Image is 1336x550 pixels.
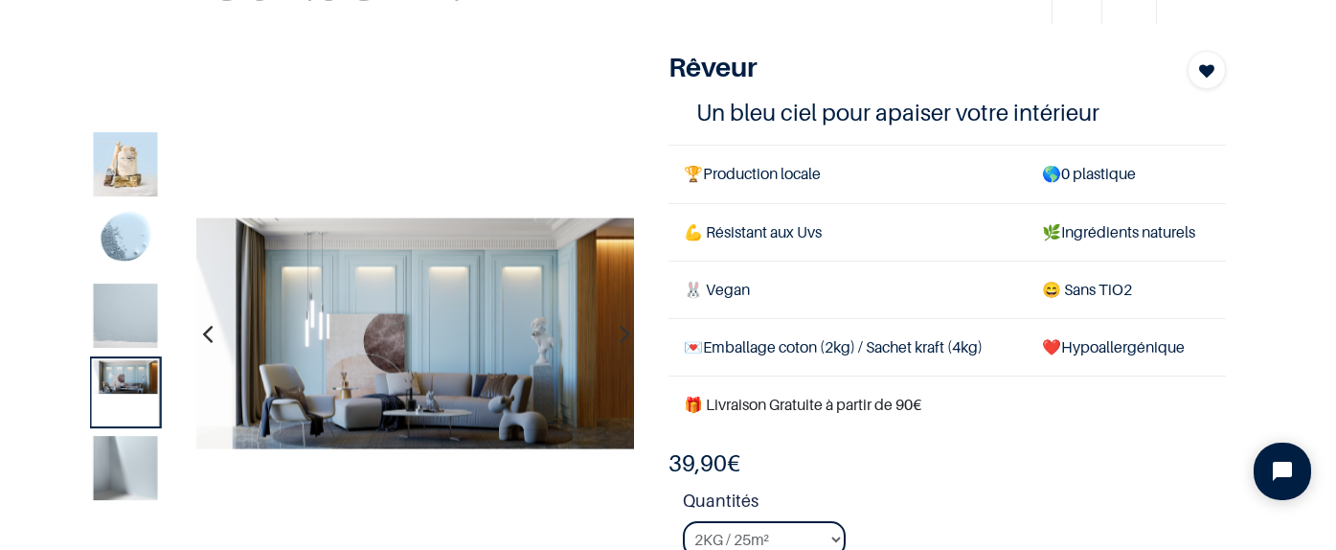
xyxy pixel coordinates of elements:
img: Product image [94,285,158,349]
iframe: Tidio Chat [1237,426,1327,516]
span: Add to wishlist [1199,59,1214,82]
span: 💌 [684,337,703,356]
span: 🌿 [1042,222,1061,241]
span: 39,90 [668,449,727,477]
td: Production locale [668,146,1027,203]
td: ❤️Hypoallergénique [1027,318,1227,376]
td: Emballage coton (2kg) / Sachet kraft (4kg) [668,318,1027,376]
b: € [668,449,740,477]
h1: Rêveur [668,51,1143,83]
span: 💪 Résistant aux Uvs [684,222,822,241]
span: 😄 S [1042,280,1073,299]
td: Ingrédients naturels [1027,203,1227,261]
td: ans TiO2 [1027,261,1227,318]
span: 🐰 Vegan [684,280,750,299]
img: Product image [94,208,158,272]
img: Product image [94,132,158,196]
h4: Un bleu ciel pour apaiser votre intérieur [696,98,1198,127]
strong: Quantités [683,488,1227,521]
img: Product image [94,436,158,500]
span: 🌎 [1042,164,1061,183]
button: Add to wishlist [1188,51,1226,89]
img: Product image [195,218,634,448]
font: 🎁 Livraison Gratuite à partir de 90€ [684,395,921,414]
span: 🏆 [684,164,703,183]
td: 0 plastique [1027,146,1227,203]
img: Product image [94,360,158,394]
